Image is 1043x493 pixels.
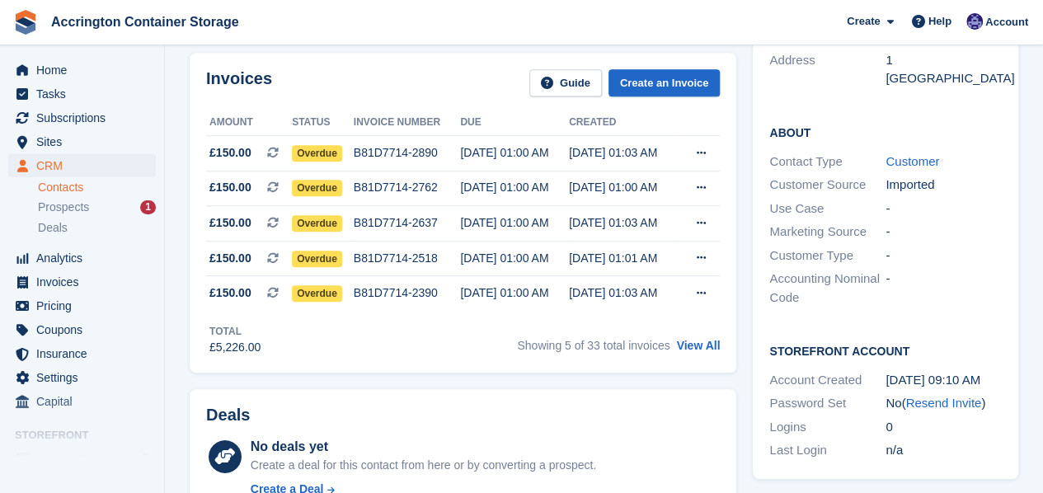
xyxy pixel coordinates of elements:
div: Total [209,324,261,339]
div: Imported [886,176,1002,195]
span: Tasks [36,82,135,106]
h2: Storefront Account [769,342,1002,359]
div: [DATE] 01:03 AM [569,214,678,232]
span: £150.00 [209,250,251,267]
img: stora-icon-8386f47178a22dfd0bd8f6a31ec36ba5ce8667c1dd55bd0f319d3a0aa187defe.svg [13,10,38,35]
div: Accounting Nominal Code [769,270,886,307]
div: [DATE] 09:10 AM [886,371,1002,390]
a: menu [8,270,156,293]
div: - [886,223,1002,242]
a: Contacts [38,180,156,195]
a: menu [8,154,156,177]
div: Password Set [769,394,886,413]
a: Customer [886,154,939,168]
span: Showing 5 of 33 total invoices [517,339,669,352]
span: Insurance [36,342,135,365]
div: [DATE] 01:00 AM [460,214,569,232]
a: Deals [38,219,156,237]
a: menu [8,366,156,389]
a: Guide [529,69,602,96]
span: £150.00 [209,179,251,196]
h2: Invoices [206,69,272,96]
div: [DATE] 01:00 AM [460,250,569,267]
span: £150.00 [209,284,251,302]
h2: About [769,124,1002,140]
div: B81D7714-2762 [354,179,461,196]
div: Address [769,51,886,88]
th: Invoice number [354,110,461,136]
th: Due [460,110,569,136]
div: Account Created [769,371,886,390]
a: Preview store [136,449,156,469]
a: menu [8,130,156,153]
span: Settings [36,366,135,389]
div: [DATE] 01:03 AM [569,284,678,302]
a: View All [676,339,720,352]
span: Home [36,59,135,82]
span: Analytics [36,246,135,270]
span: Prospects [38,200,89,215]
span: Coupons [36,318,135,341]
div: Marketing Source [769,223,886,242]
span: Overdue [292,215,342,232]
div: No deals yet [251,437,596,457]
div: Use Case [769,200,886,218]
div: - [886,246,1002,265]
h2: Deals [206,406,250,425]
a: menu [8,342,156,365]
span: Capital [36,390,135,413]
div: 1 [886,51,1002,70]
div: - [886,200,1002,218]
a: menu [8,246,156,270]
span: Overdue [292,180,342,196]
a: menu [8,448,156,471]
div: [DATE] 01:00 AM [460,284,569,302]
div: [GEOGRAPHIC_DATA] [886,69,1002,88]
a: Accrington Container Storage [45,8,246,35]
div: [DATE] 01:01 AM [569,250,678,267]
div: Contact Type [769,153,886,171]
a: menu [8,318,156,341]
a: Prospects 1 [38,199,156,216]
span: Create [847,13,880,30]
div: Customer Type [769,246,886,265]
span: £150.00 [209,144,251,162]
a: menu [8,390,156,413]
div: B81D7714-2637 [354,214,461,232]
div: Last Login [769,441,886,460]
div: [DATE] 01:00 AM [460,179,569,196]
span: Invoices [36,270,135,293]
span: Help [928,13,951,30]
div: Create a deal for this contact from here or by converting a prospect. [251,457,596,474]
div: Customer Source [769,176,886,195]
div: B81D7714-2390 [354,284,461,302]
div: [DATE] 01:03 AM [569,144,678,162]
span: Booking Portal [36,448,135,471]
th: Amount [206,110,292,136]
span: ( ) [901,396,985,410]
div: 1 [140,200,156,214]
th: Status [292,110,354,136]
div: n/a [886,441,1002,460]
th: Created [569,110,678,136]
a: menu [8,59,156,82]
div: [DATE] 01:00 AM [569,179,678,196]
a: menu [8,82,156,106]
span: Overdue [292,145,342,162]
span: Deals [38,220,68,236]
div: - [886,270,1002,307]
span: Overdue [292,285,342,302]
span: Storefront [15,427,164,444]
a: menu [8,106,156,129]
span: £150.00 [209,214,251,232]
div: Logins [769,418,886,437]
div: [DATE] 01:00 AM [460,144,569,162]
div: B81D7714-2890 [354,144,461,162]
img: Jacob Connolly [966,13,983,30]
span: Subscriptions [36,106,135,129]
span: Pricing [36,294,135,317]
a: Resend Invite [905,396,981,410]
div: 0 [886,418,1002,437]
span: CRM [36,154,135,177]
a: Create an Invoice [608,69,721,96]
